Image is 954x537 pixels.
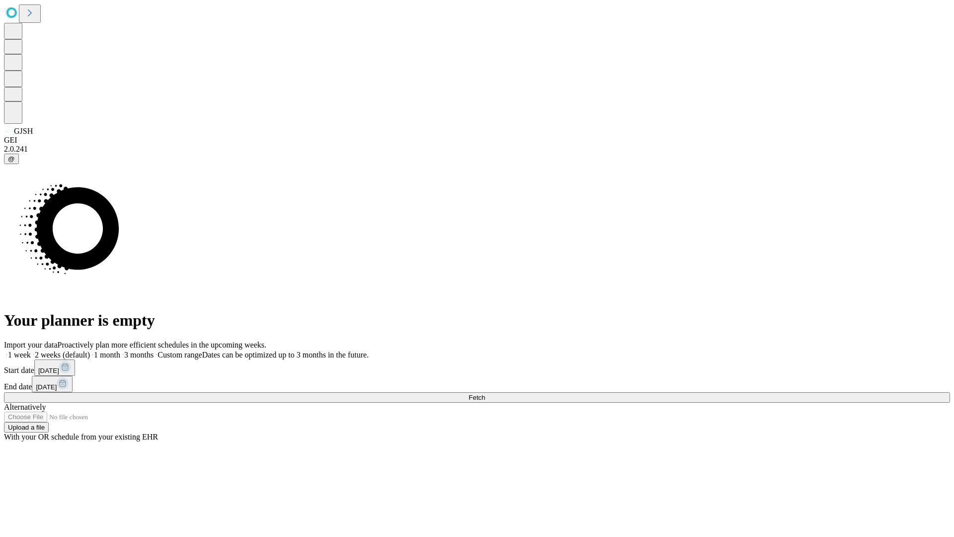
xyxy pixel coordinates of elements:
div: GEI [4,136,950,145]
span: Import your data [4,341,58,349]
span: Proactively plan more efficient schedules in the upcoming weeks. [58,341,266,349]
span: With your OR schedule from your existing EHR [4,433,158,441]
button: @ [4,154,19,164]
div: Start date [4,359,950,376]
button: [DATE] [34,359,75,376]
div: 2.0.241 [4,145,950,154]
span: 3 months [124,351,154,359]
span: Custom range [158,351,202,359]
span: Alternatively [4,403,46,411]
span: 2 weeks (default) [35,351,90,359]
div: End date [4,376,950,392]
span: Dates can be optimized up to 3 months in the future. [202,351,369,359]
span: Fetch [469,394,485,401]
button: [DATE] [32,376,73,392]
button: Upload a file [4,422,49,433]
span: 1 week [8,351,31,359]
span: @ [8,155,15,163]
span: GJSH [14,127,33,135]
span: 1 month [94,351,120,359]
button: Fetch [4,392,950,403]
span: [DATE] [38,367,59,374]
h1: Your planner is empty [4,311,950,330]
span: [DATE] [36,383,57,391]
